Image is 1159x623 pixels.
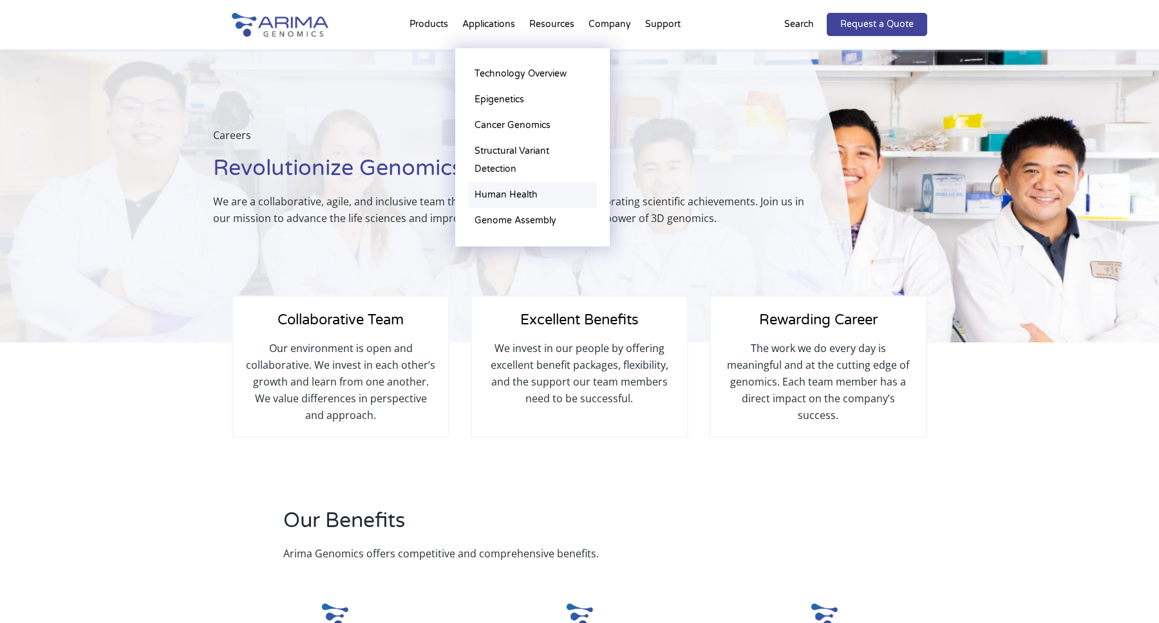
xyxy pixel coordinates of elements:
[213,154,821,193] h1: Revolutionize Genomics with Us
[485,340,674,407] p: We invest in our people by offering excellent benefit packages, flexibility, and the support our ...
[784,16,814,33] p: Search
[468,61,597,87] a: Technology Overview
[213,127,821,154] p: Careers
[468,182,597,208] a: Human Health
[520,311,639,328] span: Excellent Benefits
[232,13,328,37] img: Arima-Genomics-logo
[283,507,744,545] h2: Our Benefits
[278,311,404,328] span: Collaborative Team
[759,311,878,328] span: Rewarding Career
[213,193,821,227] p: We are a collaborative, agile, and inclusive team that thrives on learning and celebrating scient...
[724,340,913,423] p: The work we do every day is meaningful and at the cutting edge of genomics. Each team member has ...
[468,87,597,113] a: Epigenetics
[468,113,597,138] a: Cancer Genomics
[246,340,435,423] p: Our environment is open and collaborative. We invest in each other’s growth and learn from one an...
[827,13,927,36] a: Request a Quote
[468,208,597,234] a: Genome Assembly
[283,545,744,562] p: Arima Genomics offers competitive and comprehensive benefits.
[468,138,597,182] a: Structural Variant Detection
